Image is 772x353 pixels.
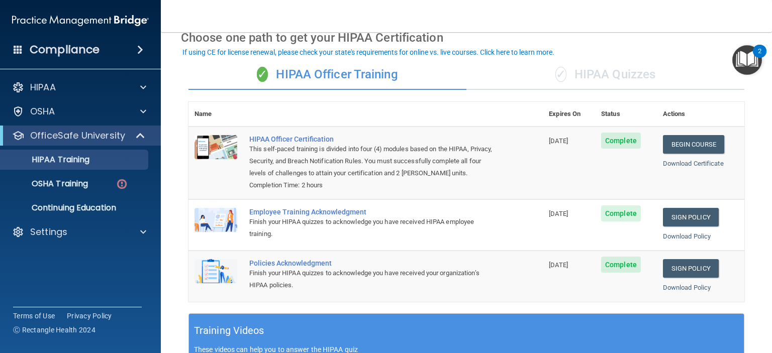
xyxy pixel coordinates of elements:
div: Policies Acknowledgment [249,259,493,267]
p: OfficeSafe University [30,130,125,142]
a: Sign Policy [663,208,719,226]
a: Sign Policy [663,259,719,278]
span: [DATE] [549,261,568,269]
button: If using CE for license renewal, please check your state's requirements for online vs. live cours... [181,47,556,57]
a: Privacy Policy [67,311,112,321]
div: Employee Training Acknowledgment [249,208,493,216]
th: Expires On [543,102,595,127]
a: OfficeSafe University [12,130,146,142]
a: OSHA [12,105,146,117]
div: 2 [758,51,761,64]
button: Open Resource Center, 2 new notifications [732,45,762,75]
th: Name [188,102,243,127]
div: Finish your HIPAA quizzes to acknowledge you have received HIPAA employee training. [249,216,493,240]
span: Ⓒ Rectangle Health 2024 [13,325,95,335]
a: HIPAA Officer Certification [249,135,493,143]
span: ✓ [555,67,566,82]
span: Complete [601,257,641,273]
span: Complete [601,133,641,149]
span: Complete [601,205,641,221]
p: Settings [30,226,67,238]
p: HIPAA [30,81,56,93]
p: HIPAA Training [7,155,89,165]
div: Finish your HIPAA quizzes to acknowledge you have received your organization’s HIPAA policies. [249,267,493,291]
a: Download Certificate [663,160,724,167]
div: HIPAA Quizzes [466,60,744,90]
th: Actions [657,102,744,127]
span: ✓ [257,67,268,82]
div: HIPAA Officer Training [188,60,466,90]
h5: Training Videos [194,322,264,339]
div: This self-paced training is divided into four (4) modules based on the HIPAA, Privacy, Security, ... [249,143,493,179]
img: PMB logo [12,11,149,31]
span: [DATE] [549,137,568,145]
div: If using CE for license renewal, please check your state's requirements for online vs. live cours... [182,49,554,56]
a: Download Policy [663,284,711,291]
a: Begin Course [663,135,724,154]
a: Terms of Use [13,311,55,321]
a: Settings [12,226,146,238]
th: Status [595,102,657,127]
p: OSHA Training [7,179,88,189]
a: HIPAA [12,81,146,93]
img: danger-circle.6113f641.png [116,178,128,190]
h4: Compliance [30,43,100,57]
div: Completion Time: 2 hours [249,179,493,191]
p: OSHA [30,105,55,117]
p: Continuing Education [7,203,144,213]
div: Choose one path to get your HIPAA Certification [181,23,752,52]
a: Download Policy [663,232,711,240]
span: [DATE] [549,210,568,217]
